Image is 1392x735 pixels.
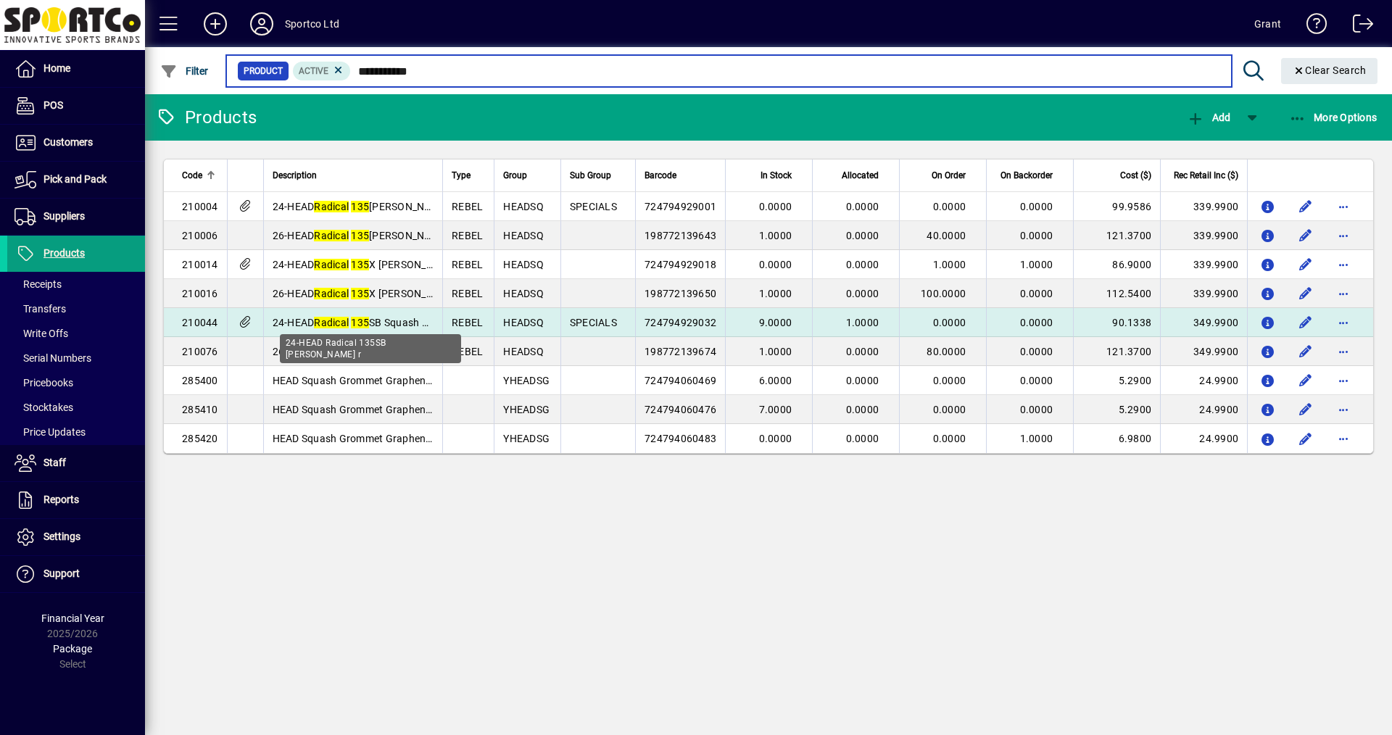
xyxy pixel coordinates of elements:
[452,288,483,299] span: REBEL
[821,167,892,183] div: Allocated
[273,230,455,241] span: 26-HEAD [PERSON_NAME] r
[7,321,145,346] a: Write Offs
[273,404,513,415] span: HEAD Squash Grommet Graphene 360+
[1020,288,1053,299] span: 0.0000
[1342,3,1374,50] a: Logout
[1285,104,1381,130] button: More Options
[273,167,434,183] div: Description
[14,426,86,438] span: Price Updates
[7,88,145,124] a: POS
[927,346,966,357] span: 80.0000
[351,259,369,270] em: 135
[1294,224,1317,247] button: Edit
[1160,424,1247,453] td: 24.9900
[285,12,339,36] div: Sportco Ltd
[1120,167,1151,183] span: Cost ($)
[452,317,483,328] span: REBEL
[1020,346,1053,357] span: 0.0000
[7,296,145,321] a: Transfers
[503,259,544,270] span: HEADSQ
[1073,424,1160,453] td: 6.9800
[1020,404,1053,415] span: 0.0000
[1160,279,1247,308] td: 339.9900
[921,288,966,299] span: 100.0000
[1073,250,1160,279] td: 86.9000
[452,230,483,241] span: REBEL
[14,278,62,290] span: Receipts
[846,404,879,415] span: 0.0000
[1073,192,1160,221] td: 99.9586
[933,317,966,328] span: 0.0000
[1332,340,1355,363] button: More options
[842,167,879,183] span: Allocated
[759,259,792,270] span: 0.0000
[1281,58,1378,84] button: Clear
[1160,250,1247,279] td: 339.9900
[1332,369,1355,392] button: More options
[1160,192,1247,221] td: 339.9900
[182,167,218,183] div: Code
[273,259,465,270] span: 24-HEAD X [PERSON_NAME] r
[503,230,544,241] span: HEADSQ
[182,317,218,328] span: 210044
[452,259,483,270] span: REBEL
[452,167,485,183] div: Type
[1174,167,1238,183] span: Rec Retail Inc ($)
[1294,369,1317,392] button: Edit
[1294,340,1317,363] button: Edit
[41,612,104,624] span: Financial Year
[1332,427,1355,450] button: More options
[1020,259,1053,270] span: 1.0000
[156,106,257,129] div: Products
[43,494,79,505] span: Reports
[14,402,73,413] span: Stocktakes
[645,288,716,299] span: 198772139650
[182,201,218,212] span: 210004
[1020,317,1053,328] span: 0.0000
[7,51,145,87] a: Home
[1020,433,1053,444] span: 1.0000
[53,643,92,655] span: Package
[1332,311,1355,334] button: More options
[43,173,107,185] span: Pick and Pack
[645,433,716,444] span: 724794060483
[351,317,369,328] em: 135
[759,433,792,444] span: 0.0000
[933,404,966,415] span: 0.0000
[1160,366,1247,395] td: 24.9900
[759,230,792,241] span: 1.0000
[933,375,966,386] span: 0.0000
[14,377,73,389] span: Pricebooks
[314,288,349,299] em: Radical
[570,201,617,212] span: SPECIALS
[503,288,544,299] span: HEADSQ
[1000,167,1053,183] span: On Backorder
[503,433,550,444] span: YHEADSG
[1073,366,1160,395] td: 5.2900
[932,167,966,183] span: On Order
[759,404,792,415] span: 7.0000
[1160,308,1247,337] td: 349.9900
[570,167,626,183] div: Sub Group
[503,346,544,357] span: HEADSQ
[160,65,209,77] span: Filter
[1020,230,1053,241] span: 0.0000
[645,167,676,183] span: Barcode
[759,317,792,328] span: 9.0000
[1296,3,1327,50] a: Knowledge Base
[846,375,879,386] span: 0.0000
[7,420,145,444] a: Price Updates
[14,328,68,339] span: Write Offs
[1187,112,1230,123] span: Add
[182,346,218,357] span: 210076
[846,346,879,357] span: 0.0000
[1254,12,1281,36] div: Grant
[1073,221,1160,250] td: 121.3700
[846,201,879,212] span: 0.0000
[182,288,218,299] span: 210016
[503,201,544,212] span: HEADSQ
[7,272,145,296] a: Receipts
[933,433,966,444] span: 0.0000
[846,288,879,299] span: 0.0000
[1332,224,1355,247] button: More options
